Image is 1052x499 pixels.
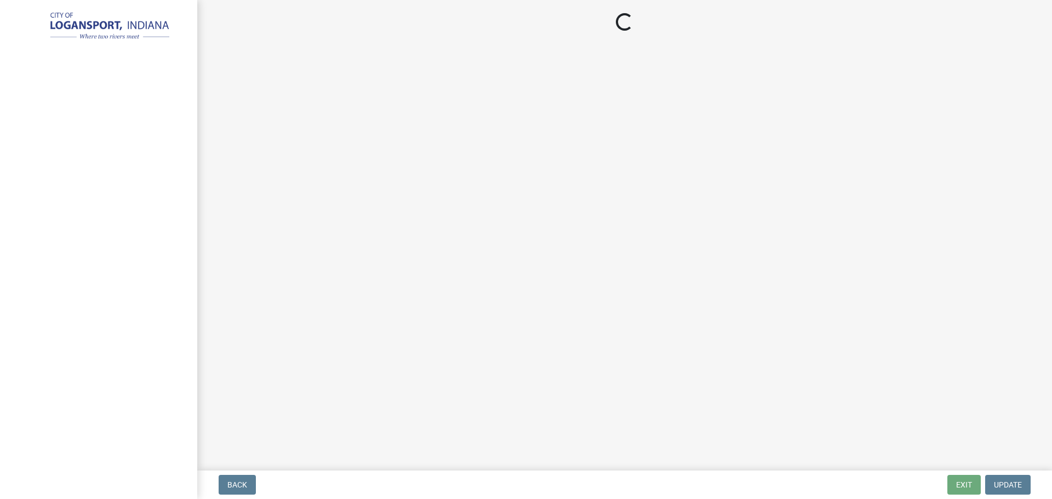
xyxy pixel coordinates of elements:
[227,480,247,489] span: Back
[219,475,256,495] button: Back
[994,480,1022,489] span: Update
[985,475,1031,495] button: Update
[22,12,180,42] img: City of Logansport, Indiana
[947,475,981,495] button: Exit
